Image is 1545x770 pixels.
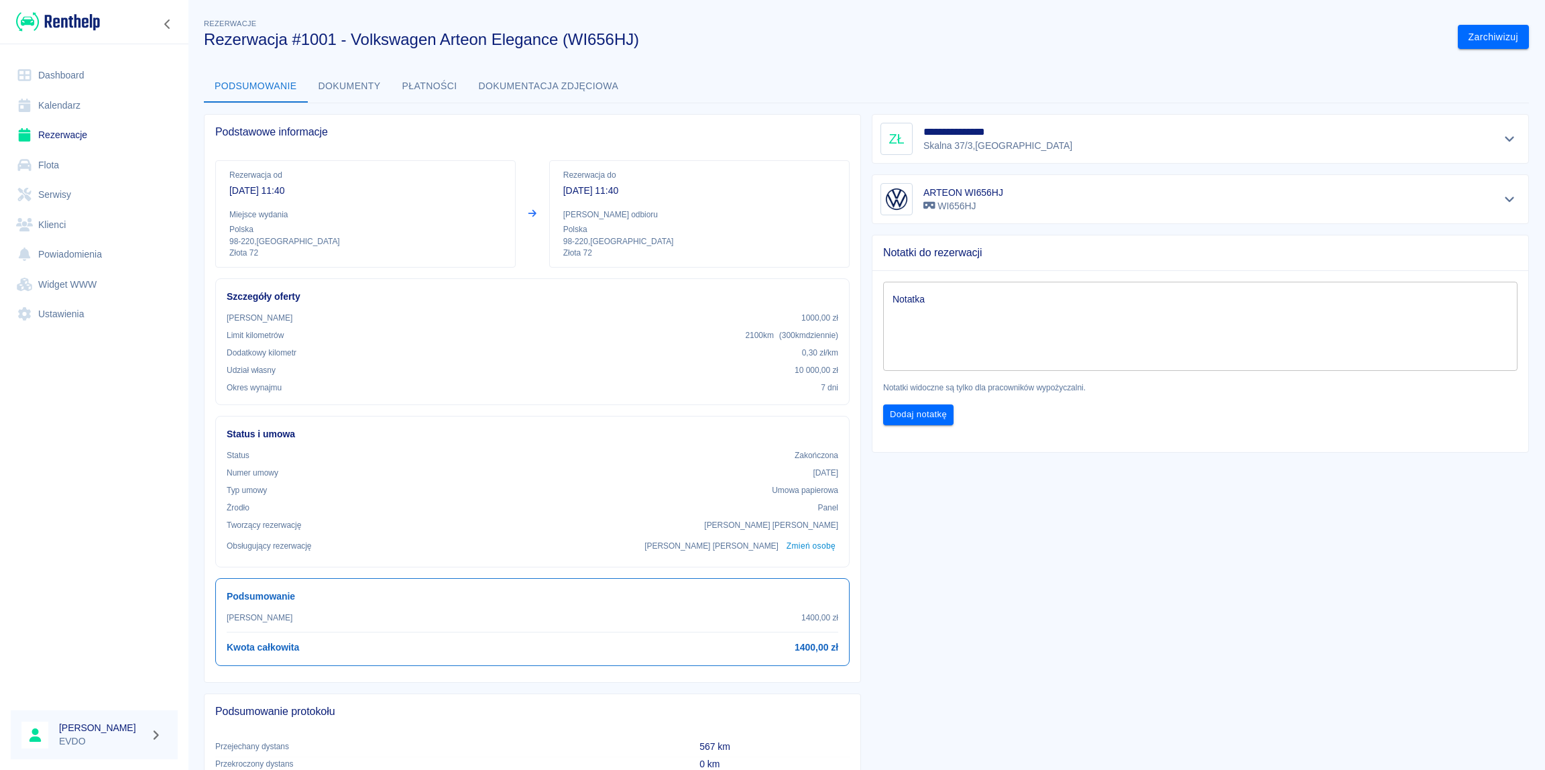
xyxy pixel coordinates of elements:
[11,120,178,150] a: Rezerwacje
[883,382,1518,394] p: Notatki widoczne są tylko dla pracowników wypożyczalni.
[818,502,839,514] p: Panel
[227,427,838,441] h6: Status i umowa
[795,364,838,376] p: 10 000,00 zł
[229,184,502,198] p: [DATE] 11:40
[813,467,838,479] p: [DATE]
[158,15,178,33] button: Zwiń nawigację
[883,404,954,425] button: Dodaj notatkę
[11,210,178,240] a: Klienci
[468,70,630,103] button: Dokumentacja zdjęciowa
[204,70,308,103] button: Podsumowanie
[227,290,838,304] h6: Szczegóły oferty
[215,740,678,753] p: Przejechany dystans
[227,540,312,552] p: Obsługujący rezerwację
[11,11,100,33] a: Renthelp logo
[11,150,178,180] a: Flota
[204,19,256,27] span: Rezerwacje
[215,758,678,770] p: Przekroczony dystans
[1458,25,1529,50] button: Zarchiwizuj
[227,641,299,655] h6: Kwota całkowita
[563,169,836,181] p: Rezerwacja do
[227,612,292,624] p: [PERSON_NAME]
[772,484,838,496] p: Umowa papierowa
[1499,190,1521,209] button: Pokaż szczegóły
[784,537,838,556] button: Zmień osobę
[745,329,838,341] p: 2100 km
[563,223,836,235] p: Polska
[227,312,292,324] p: [PERSON_NAME]
[59,734,145,749] p: EVDO
[563,235,836,248] p: 98-220 , [GEOGRAPHIC_DATA]
[11,60,178,91] a: Dashboard
[11,299,178,329] a: Ustawienia
[923,199,1003,213] p: WI656HJ
[11,239,178,270] a: Powiadomienia
[227,382,282,394] p: Okres wynajmu
[229,169,502,181] p: Rezerwacja od
[779,331,838,340] span: ( 300 km dziennie )
[227,364,276,376] p: Udział własny
[11,91,178,121] a: Kalendarz
[1499,129,1521,148] button: Pokaż szczegóły
[227,519,301,531] p: Tworzący rezerwację
[227,347,296,359] p: Dodatkowy kilometr
[16,11,100,33] img: Renthelp logo
[227,484,267,496] p: Typ umowy
[883,246,1518,260] span: Notatki do rezerwacji
[880,123,913,155] div: ZŁ
[11,180,178,210] a: Serwisy
[227,590,838,604] h6: Podsumowanie
[795,641,838,655] h6: 1400,00 zł
[563,184,836,198] p: [DATE] 11:40
[563,248,836,259] p: Złota 72
[227,449,249,461] p: Status
[801,612,838,624] p: 1400,00 zł
[821,382,838,394] p: 7 dni
[883,186,910,213] img: Image
[11,270,178,300] a: Widget WWW
[795,449,838,461] p: Zakończona
[563,209,836,221] p: [PERSON_NAME] odbioru
[704,519,838,531] p: [PERSON_NAME] [PERSON_NAME]
[215,705,850,718] span: Podsumowanie protokołu
[699,740,850,754] p: 567 km
[215,125,850,139] span: Podstawowe informacje
[227,502,249,514] p: Żrodło
[204,30,1447,49] h3: Rezerwacja #1001 - Volkswagen Arteon Elegance (WI656HJ)
[229,235,502,248] p: 98-220 , [GEOGRAPHIC_DATA]
[308,70,392,103] button: Dokumenty
[923,139,1072,153] p: Skalna 37/3 , [GEOGRAPHIC_DATA]
[392,70,468,103] button: Płatności
[229,209,502,221] p: Miejsce wydania
[802,347,838,359] p: 0,30 zł /km
[227,467,278,479] p: Numer umowy
[229,223,502,235] p: Polska
[59,721,145,734] h6: [PERSON_NAME]
[229,248,502,259] p: Złota 72
[923,186,1003,199] h6: ARTEON WI656HJ
[227,329,284,341] p: Limit kilometrów
[644,540,779,552] p: [PERSON_NAME] [PERSON_NAME]
[801,312,838,324] p: 1000,00 zł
